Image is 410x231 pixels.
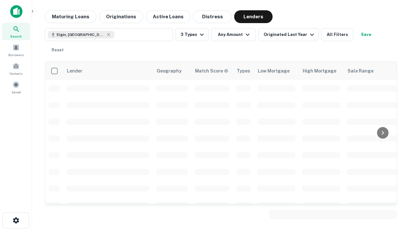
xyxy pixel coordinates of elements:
[378,159,410,190] iframe: Chat Widget
[2,79,30,96] a: Saved
[2,41,30,59] a: Borrowers
[258,28,319,41] button: Originated Last Year
[10,71,22,76] span: Contacts
[237,67,250,75] div: Types
[10,34,22,39] span: Search
[47,44,68,56] button: Reset
[234,10,273,23] button: Lenders
[344,62,401,80] th: Sale Range
[99,10,143,23] button: Originations
[45,10,96,23] button: Maturing Loans
[157,67,182,75] div: Geography
[153,62,191,80] th: Geography
[321,28,353,41] button: All Filters
[195,67,227,74] h6: Match Score
[2,23,30,40] a: Search
[67,67,82,75] div: Lender
[146,10,191,23] button: Active Loans
[264,31,316,38] div: Originated Last Year
[356,28,376,41] button: Save your search to get updates of matches that match your search criteria.
[191,62,233,80] th: Capitalize uses an advanced AI algorithm to match your search with the best lender. The match sco...
[195,67,228,74] div: Capitalize uses an advanced AI algorithm to match your search with the best lender. The match sco...
[12,90,21,95] span: Saved
[233,62,254,80] th: Types
[254,62,299,80] th: Low Mortgage
[348,67,373,75] div: Sale Range
[8,52,24,57] span: Borrowers
[258,67,290,75] div: Low Mortgage
[63,62,153,80] th: Lender
[57,32,105,38] span: Elgin, [GEOGRAPHIC_DATA], [GEOGRAPHIC_DATA]
[10,5,22,18] img: capitalize-icon.png
[2,60,30,77] a: Contacts
[211,28,256,41] button: Any Amount
[299,62,344,80] th: High Mortgage
[303,67,336,75] div: High Mortgage
[176,28,209,41] button: 3 Types
[45,28,173,41] button: Elgin, [GEOGRAPHIC_DATA], [GEOGRAPHIC_DATA]
[193,10,232,23] button: Distress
